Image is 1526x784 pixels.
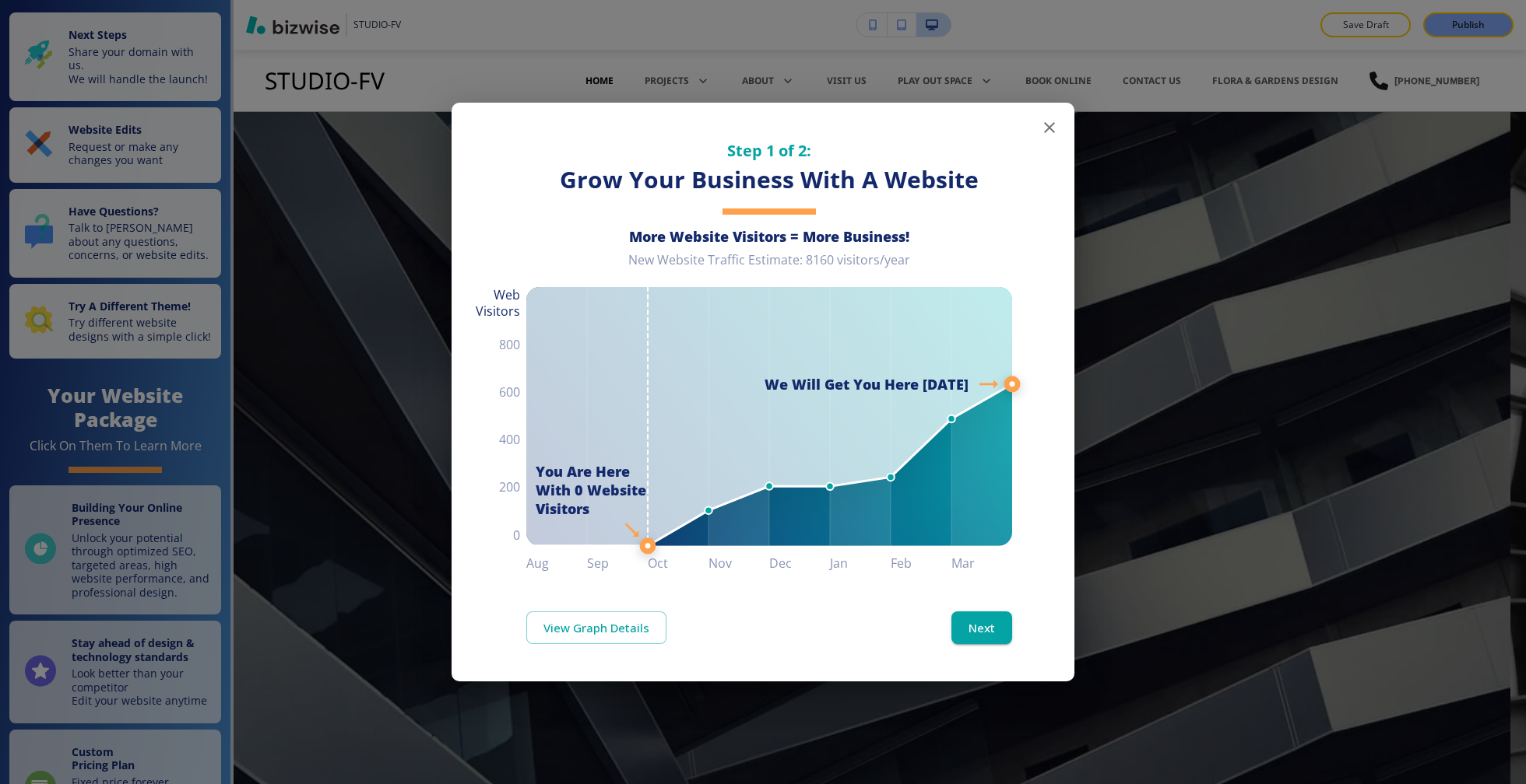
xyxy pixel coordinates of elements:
h6: Mar [951,552,1012,574]
h5: Step 1 of 2: [526,140,1012,161]
h6: Jan [830,552,891,574]
h6: More Website Visitors = More Business! [526,227,1012,246]
div: New Website Traffic Estimate: 8160 visitors/year [526,252,1012,281]
h6: Aug [526,552,587,574]
a: View Graph Details [526,611,666,644]
h3: Grow Your Business With A Website [526,164,1012,196]
h6: Nov [708,552,769,574]
h6: Sep [587,552,648,574]
h6: Dec [769,552,830,574]
h6: Oct [648,552,708,574]
h6: Feb [891,552,951,574]
button: Next [951,611,1012,644]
